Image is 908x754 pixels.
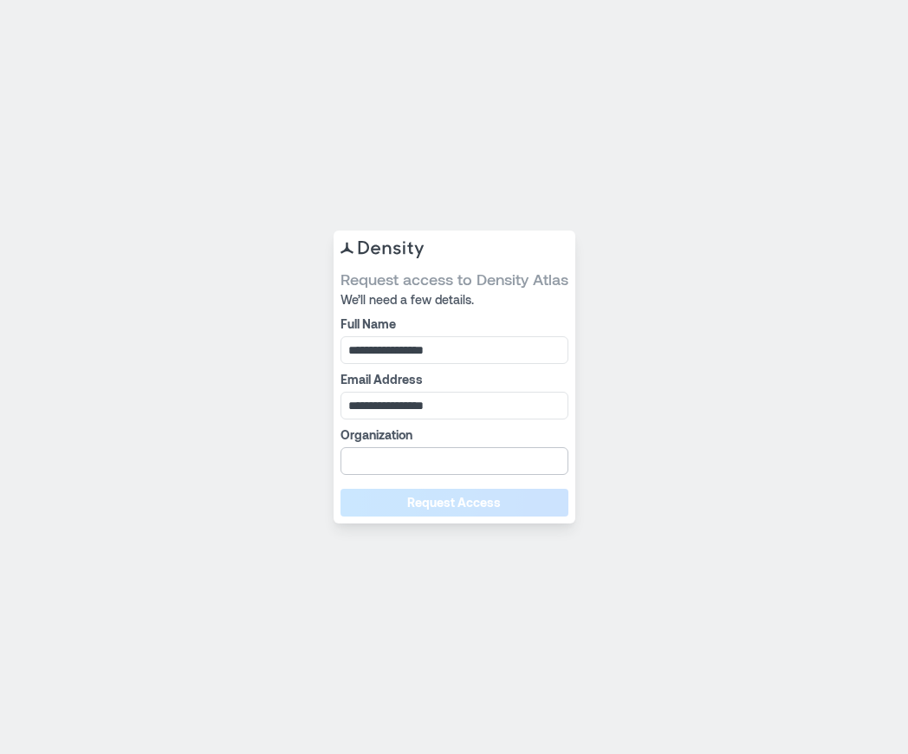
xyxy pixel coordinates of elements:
[340,315,565,333] label: Full Name
[340,371,565,388] label: Email Address
[407,494,501,511] span: Request Access
[340,291,568,309] span: We’ll need a few details.
[340,269,568,289] span: Request access to Density Atlas
[340,489,568,517] button: Request Access
[340,426,565,444] label: Organization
